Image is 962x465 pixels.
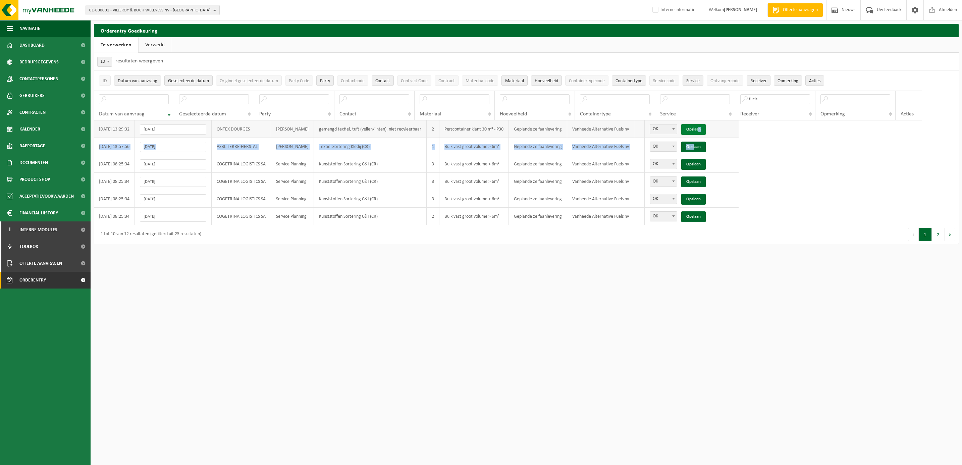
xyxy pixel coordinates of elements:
button: Origineel geselecteerde datumOrigineel geselecteerde datum: Activate to sort [216,75,282,86]
span: Receiver [750,79,767,84]
span: OK [650,142,677,151]
td: Bulk vast groot volume > 6m³ [439,155,509,173]
td: Kunststoffen Sortering C&I (CR) [314,173,427,190]
label: Interne informatie [651,5,695,15]
span: Party [320,79,330,84]
button: HoeveelheidHoeveelheid: Activate to sort [531,75,562,86]
span: Containertypecode [569,79,605,84]
td: [DATE] 08:25:34 [94,155,135,173]
span: Acties [809,79,820,84]
button: ContactContact: Activate to sort [372,75,394,86]
td: [DATE] 08:25:34 [94,208,135,225]
button: Contract CodeContract Code: Activate to sort [397,75,431,86]
td: Vanheede Alternative Fuels nv [567,190,634,208]
span: Hoeveelheid [500,111,527,117]
button: ReceiverReceiver: Activate to sort [747,75,770,86]
span: OK [650,159,677,169]
span: Datum van aanvraag [99,111,145,117]
span: OK [650,159,677,169]
span: OK [650,124,677,134]
button: Next [945,228,955,241]
button: OntvangercodeOntvangercode: Activate to sort [707,75,743,86]
button: ContainertypecodeContainertypecode: Activate to sort [565,75,608,86]
td: 3 [427,190,439,208]
button: ContainertypeContainertype: Activate to sort [612,75,646,86]
td: 3 [427,155,439,173]
div: 1 tot 10 van 12 resultaten (gefilterd uit 25 resultaten) [97,228,201,241]
span: Contactcode [341,79,365,84]
a: Opslaan [681,124,706,135]
td: Service Planning [271,190,314,208]
span: Materiaal [505,79,524,84]
button: IDID: Activate to sort [99,75,111,86]
button: 2 [932,228,945,241]
span: Party [259,111,271,117]
span: OK [650,177,677,186]
td: Vanheede Alternative Fuels nv [567,138,634,155]
span: Containertype [580,111,611,117]
label: resultaten weergeven [115,58,163,64]
td: COGETRINA LOGISTICS SA [212,208,271,225]
td: [DATE] 13:29:32 [94,120,135,138]
td: [PERSON_NAME] [271,138,314,155]
td: Perscontainer klant 30 m³ - P30 [439,120,509,138]
td: Kunststoffen Sortering C&I (CR) [314,208,427,225]
span: Receiver [740,111,759,117]
td: Geplande zelfaanlevering [509,120,567,138]
button: Party CodeParty Code: Activate to sort [285,75,313,86]
td: Bulk vast groot volume > 6m³ [439,190,509,208]
span: Datum van aanvraag [118,79,157,84]
a: Verwerkt [139,37,172,53]
button: Acties [805,75,824,86]
span: Kalender [19,121,40,138]
td: Geplande zelfaanlevering [509,173,567,190]
span: Contactpersonen [19,70,58,87]
button: MateriaalMateriaal: Activate to sort [501,75,528,86]
strong: [PERSON_NAME] [724,7,757,12]
button: ContactcodeContactcode: Activate to sort [337,75,368,86]
span: Contact [375,79,390,84]
button: Geselecteerde datumGeselecteerde datum: Activate to sort [164,75,213,86]
td: Bulk vast groot volume > 6m³ [439,208,509,225]
span: OK [650,142,677,152]
a: Opslaan [681,159,706,170]
span: Materiaal [420,111,441,117]
td: Textiel Sortering Kledij (CR) [314,138,427,155]
span: Acties [901,111,914,117]
span: Contract [438,79,455,84]
td: COGETRINA LOGISTICS SA [212,190,271,208]
td: Geplande zelfaanlevering [509,155,567,173]
td: [DATE] 08:25:34 [94,173,135,190]
span: Product Shop [19,171,50,188]
span: Geselecteerde datum [179,111,226,117]
span: 10 [97,57,112,67]
span: Interne modules [19,221,57,238]
td: Geplande zelfaanlevering [509,190,567,208]
td: Vanheede Alternative Fuels nv [567,120,634,138]
span: Contracten [19,104,46,121]
span: OK [650,176,677,187]
span: Contact [339,111,356,117]
button: 01-000001 - VILLEROY & BOCH WELLNESS NV - [GEOGRAPHIC_DATA] [86,5,220,15]
button: 1 [919,228,932,241]
td: COGETRINA LOGISTICS SA [212,155,271,173]
button: Previous [908,228,919,241]
span: Orderentry Goedkeuring [19,272,76,289]
span: Geselecteerde datum [168,79,209,84]
button: Datum van aanvraagDatum van aanvraag: Activate to remove sorting [114,75,161,86]
a: Offerte aanvragen [767,3,823,17]
span: Service [686,79,700,84]
span: Toolbox [19,238,38,255]
td: 1 [427,138,439,155]
span: Hoeveelheid [535,79,558,84]
td: [DATE] 08:25:34 [94,190,135,208]
span: Ontvangercode [710,79,740,84]
button: Materiaal codeMateriaal code: Activate to sort [462,75,498,86]
span: Acceptatievoorwaarden [19,188,74,205]
td: Service Planning [271,208,314,225]
span: ID [103,79,107,84]
td: ONTEX DOURGES [212,120,271,138]
td: Kunststoffen Sortering C&I (CR) [314,190,427,208]
h2: Orderentry Goedkeuring [94,24,959,37]
td: Bulk vast groot volume > 6m³ [439,173,509,190]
